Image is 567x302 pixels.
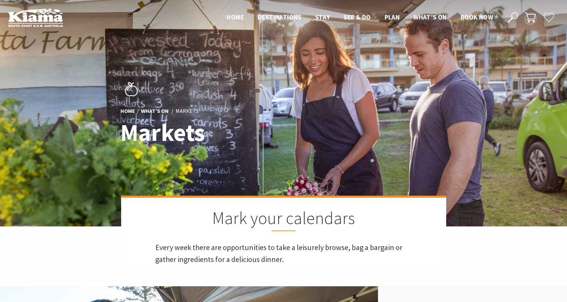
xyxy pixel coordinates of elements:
[220,12,500,23] nav: Main Menu
[385,13,400,21] span: Plan
[120,119,314,145] h1: Markets
[155,208,412,231] h2: Mark your calendars
[461,13,493,21] span: Book now
[8,8,63,27] img: Kiama Logo
[258,13,301,21] span: Destinations
[155,241,412,265] p: Every week there are opportunities to take a leisurely browse, bag a bargain or gather ingredient...
[141,107,169,115] a: What’s On
[176,107,198,116] li: Markets
[344,13,371,21] span: See & Do
[315,13,330,21] span: Stay
[227,13,244,21] span: Home
[120,107,135,115] a: Home
[413,13,447,21] span: What’s On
